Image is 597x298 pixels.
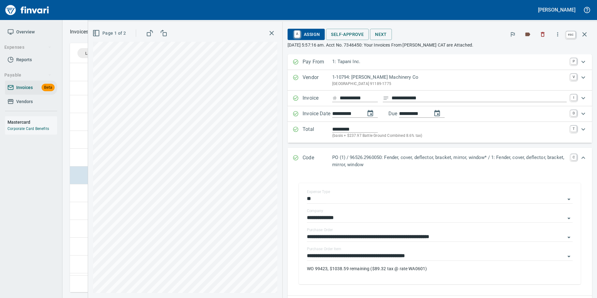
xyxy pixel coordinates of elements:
button: AAssign [288,29,325,40]
button: Expenses [2,42,54,53]
div: Expand [288,70,592,91]
span: Self-Approve [331,31,364,38]
p: Vendor [303,74,332,87]
div: Expand [288,54,592,70]
a: C [571,154,577,160]
p: [DATE] 5:57:16 am. Acct No. 7346450: Your Invoices From [PERSON_NAME] CAT are Attached. [288,42,592,48]
svg: Invoice description [383,95,389,101]
button: Payable [2,69,54,81]
nav: breadcrumb [70,28,88,36]
button: Page 1 of 2 [91,27,128,39]
span: Labels [85,51,97,56]
button: More [551,27,565,41]
p: WO 99423, $1038.59 remaining ($89.32 tax @ rate WA0601) [307,266,573,272]
div: Expand [288,106,592,122]
p: Code [303,154,332,168]
button: change due date [430,106,445,121]
p: 1: Tapani Inc. [332,58,567,65]
a: P [570,58,577,64]
p: Invoices [70,28,88,36]
a: D [570,110,577,116]
span: Assign [293,29,320,40]
button: Open [565,252,573,261]
p: Invoice Date [303,110,332,118]
a: esc [566,31,575,38]
label: Purchase Order Item [307,247,341,251]
span: Vendors [16,98,33,106]
span: Overview [16,28,35,36]
button: Self-Approve [326,29,369,40]
p: 1-10794: [PERSON_NAME] Machinery Co [332,74,567,81]
div: Labels [77,48,111,58]
p: Pay From [303,58,332,66]
span: Invoices [16,84,33,92]
span: Reports [16,56,32,64]
a: V [570,74,577,80]
label: Company [307,209,323,213]
a: I [570,94,577,101]
button: Flag [506,27,520,41]
div: Expand [288,122,592,143]
img: Finvari [4,2,51,17]
p: PO (1) / 96526.2960050: Fender, cover, deflector, bracket, mirror, window* / 1: Fender, cover, de... [332,154,567,168]
button: Open [565,214,573,223]
button: Discard [536,27,550,41]
span: Beta [42,84,55,91]
a: Reports [5,53,57,67]
a: A [294,31,300,37]
label: Expense Type [307,190,330,194]
svg: Invoice number [332,94,337,102]
p: Due [388,110,418,117]
h5: [PERSON_NAME] [538,7,575,13]
p: (basis + $237.97 Battle Ground Combined 8.6% tax) [332,133,567,139]
p: Total [303,126,332,139]
button: Open [565,195,573,204]
a: Overview [5,25,57,39]
label: Purchase Order [307,228,333,232]
div: Expand [288,91,592,106]
p: [GEOGRAPHIC_DATA] 91189-1775 [332,81,567,87]
button: Labels [521,27,535,41]
button: Open [565,233,573,242]
span: Payable [4,71,52,79]
span: Next [375,31,387,38]
h6: Mastercard [7,119,57,126]
p: Invoice [303,94,332,102]
span: Page 1 of 2 [94,29,126,37]
button: change date [363,106,378,121]
span: Expenses [4,43,52,51]
button: [PERSON_NAME] [536,5,577,15]
a: InvoicesBeta [5,81,57,95]
button: Next [370,29,392,40]
a: Vendors [5,95,57,109]
a: T [570,126,577,132]
div: Expand [288,148,592,174]
a: Corporate Card Benefits [7,127,49,131]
